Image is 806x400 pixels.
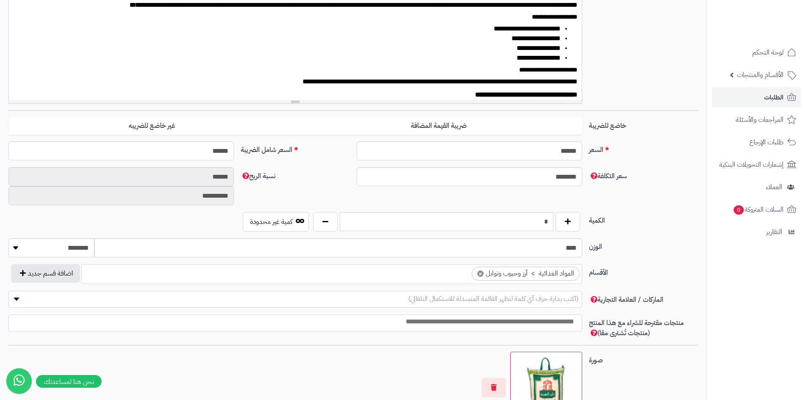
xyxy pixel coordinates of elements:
a: التقارير [712,222,801,242]
span: المراجعات والأسئلة [736,114,784,126]
span: الطلبات [764,91,784,103]
button: اضافة قسم جديد [11,264,80,283]
label: الكمية [586,212,701,226]
span: منتجات مقترحة للشراء مع هذا المنتج (منتجات تُشترى معًا) [589,318,684,338]
label: السعر شامل الضريبة [237,141,353,155]
a: الطلبات [712,87,801,108]
span: السلات المتروكة [733,204,784,215]
span: (اكتب بداية حرف أي كلمة لتظهر القائمة المنسدلة للاستكمال التلقائي) [408,294,578,304]
label: السعر [586,141,701,155]
span: طلبات الإرجاع [749,136,784,148]
a: المراجعات والأسئلة [712,110,801,130]
label: الوزن [586,238,701,252]
img: logo-2.png [748,21,798,39]
label: غير خاضع للضريبه [8,117,295,135]
span: التقارير [766,226,782,238]
a: السلات المتروكة0 [712,199,801,220]
span: سعر التكلفة [589,171,627,181]
a: طلبات الإرجاع [712,132,801,152]
span: نسبة الربح [241,171,275,181]
span: إشعارات التحويلات البنكية [719,159,784,171]
label: الأقسام [586,264,701,278]
a: لوحة التحكم [712,42,801,63]
label: خاضع للضريبة [586,117,701,131]
label: ضريبة القيمة المضافة [295,117,582,135]
label: صورة [586,352,701,365]
span: × [477,270,484,277]
span: لوحة التحكم [752,47,784,58]
a: إشعارات التحويلات البنكية [712,154,801,175]
span: العملاء [766,181,782,193]
li: المواد الغذائية > أرز وحبوب وتوابل [472,267,580,281]
a: العملاء [712,177,801,197]
span: الأقسام والمنتجات [737,69,784,81]
span: 0 [734,205,744,215]
span: الماركات / العلامة التجارية [589,295,663,305]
